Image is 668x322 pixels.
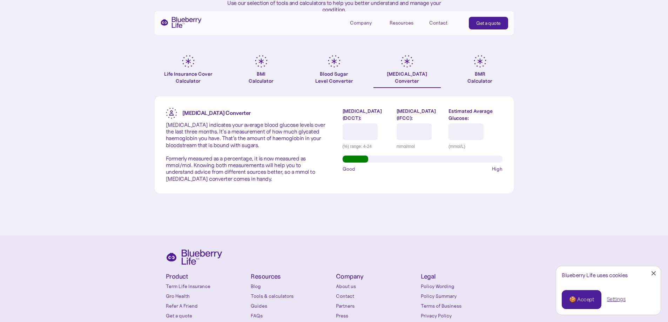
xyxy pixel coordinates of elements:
div: Company [350,20,372,26]
div: mmol/mol [397,143,443,150]
a: Contact [336,293,418,300]
a: Term Life Insurance [166,283,248,290]
a: [MEDICAL_DATA]Converter [373,55,441,88]
a: BMRCalculator [446,55,514,88]
h4: Legal [421,273,502,280]
label: [MEDICAL_DATA] (IFCC): [397,108,443,122]
a: Contact [429,17,461,28]
div: 🍪 Accept [569,296,594,303]
div: Get a quote [476,20,501,27]
a: Partners [336,302,418,309]
a: Life Insurance Cover Calculator [155,55,222,88]
div: BMR Calculator [467,70,492,84]
a: Get a quote [469,17,508,29]
a: Terms of Business [421,302,502,309]
a: Policy Wording [421,283,502,290]
a: 🍪 Accept [562,290,601,309]
div: BMI Calculator [249,70,274,84]
span: High [492,165,502,172]
div: Blood Sugar Level Converter [315,70,353,84]
div: (%) range: 4-24 [343,143,391,150]
a: About us [336,283,418,290]
a: home [160,17,202,28]
a: FAQs [251,312,332,319]
strong: [MEDICAL_DATA] Converter [182,109,251,116]
a: Tools & calculators [251,293,332,300]
a: Policy Summary [421,293,502,300]
a: BMICalculator [228,55,295,88]
a: Privacy Policy [421,312,502,319]
div: Resources [390,17,421,28]
h4: Resources [251,273,332,280]
h4: Company [336,273,418,280]
p: [MEDICAL_DATA] indicates your average blood glucose levels over the last three months. It’s a mea... [166,122,326,182]
div: (mmol/L) [448,143,502,150]
a: Blog [251,283,332,290]
div: Blueberry Life uses cookies [562,272,655,279]
h4: Product [166,273,248,280]
a: Close Cookie Popup [647,266,661,280]
a: Guides [251,302,332,309]
div: Contact [429,20,447,26]
div: [MEDICAL_DATA] Converter [387,70,427,84]
div: Resources [390,20,413,26]
a: Gro Health [166,293,248,300]
span: Good [343,165,355,172]
div: Life Insurance Cover Calculator [155,70,222,84]
a: Blood SugarLevel Converter [301,55,368,88]
div: Company [350,17,382,28]
a: Settings [607,296,626,303]
label: Estimated Average Glucose: [448,108,502,122]
a: Get a quote [166,312,248,319]
label: [MEDICAL_DATA] (DCCT): [343,108,391,122]
a: Refer A Friend [166,302,248,309]
a: Press [336,312,418,319]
